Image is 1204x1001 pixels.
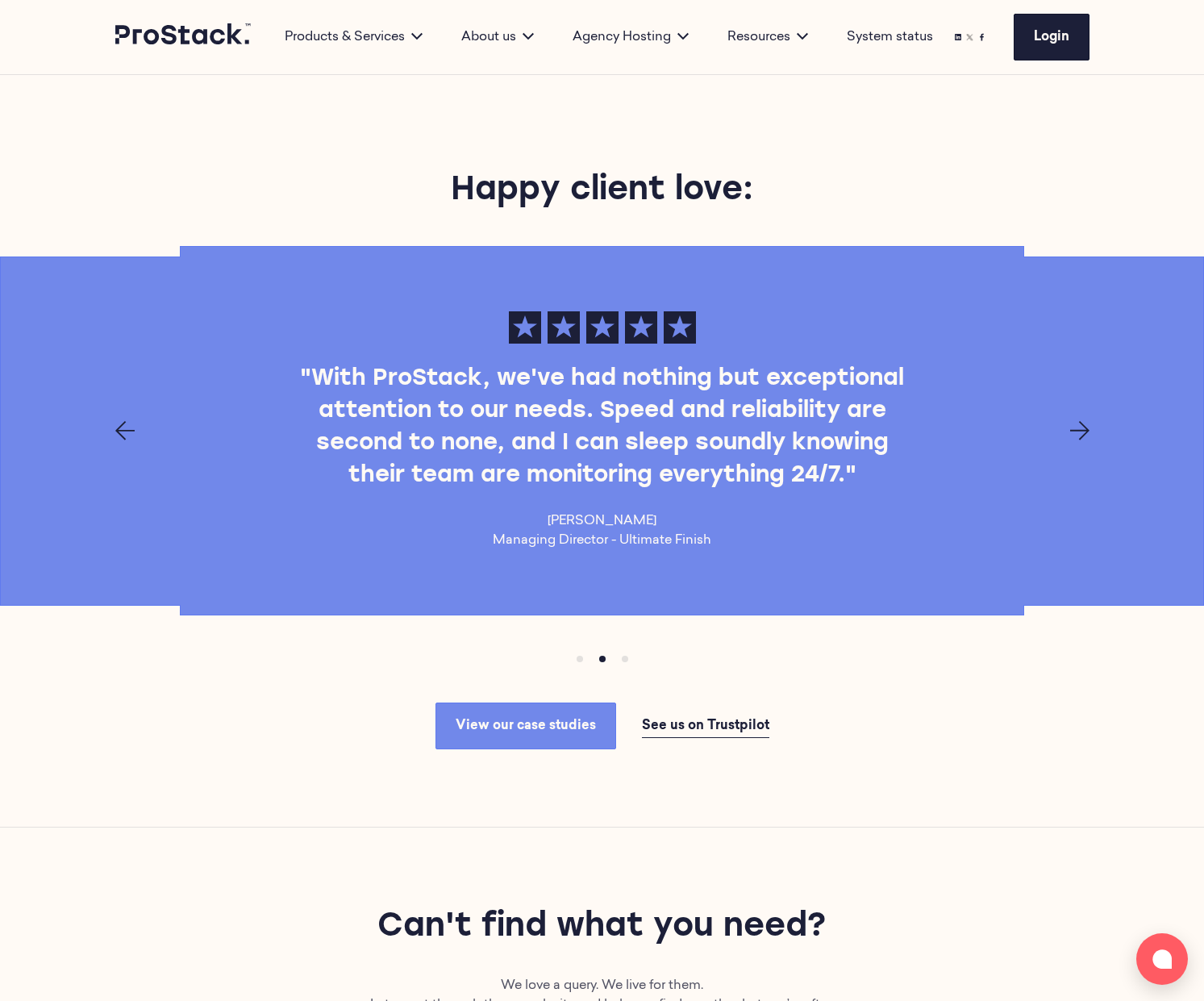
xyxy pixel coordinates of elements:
[493,511,711,531] p: [PERSON_NAME]
[435,703,616,749] a: View our case studies
[569,648,591,670] button: Item 0
[285,363,919,492] p: "With ProStack, we've had nothing but exceptional attention to our needs. Speed and reliability a...
[847,27,933,47] a: System status
[614,648,636,670] button: Item 2
[1034,31,1069,44] span: Login
[115,23,252,51] a: Prostack logo
[1136,933,1188,985] button: Open chat window
[442,27,553,47] div: About us
[265,27,442,47] div: Products & Services
[115,421,135,440] button: Previous page
[1014,14,1089,60] a: Login
[493,531,711,550] p: Managing Director - Ultimate Finish
[591,648,614,670] button: Item 1
[456,719,596,732] span: View our case studies
[553,27,708,47] div: Agency Hosting
[310,905,894,950] h2: Can't find what you need?
[642,719,769,732] span: See us on Trustpilot
[310,169,894,214] h2: Happy client love:
[708,27,827,47] div: Resources
[1070,421,1089,440] button: Next page
[642,715,769,738] a: See us on Trustpilot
